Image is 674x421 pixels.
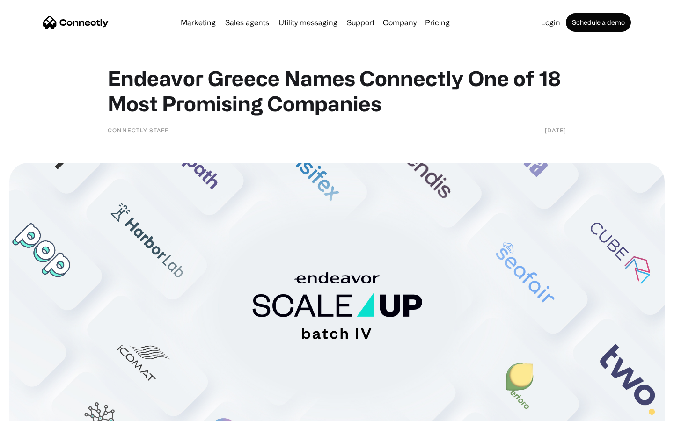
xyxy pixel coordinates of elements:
[383,16,417,29] div: Company
[177,19,220,26] a: Marketing
[537,19,564,26] a: Login
[421,19,454,26] a: Pricing
[108,125,168,135] div: Connectly Staff
[9,405,56,418] aside: Language selected: English
[380,16,419,29] div: Company
[108,65,566,116] h1: Endeavor Greece Names Connectly One of 18 Most Promising Companies
[221,19,273,26] a: Sales agents
[19,405,56,418] ul: Language list
[545,125,566,135] div: [DATE]
[43,15,109,29] a: home
[566,13,631,32] a: Schedule a demo
[275,19,341,26] a: Utility messaging
[343,19,378,26] a: Support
